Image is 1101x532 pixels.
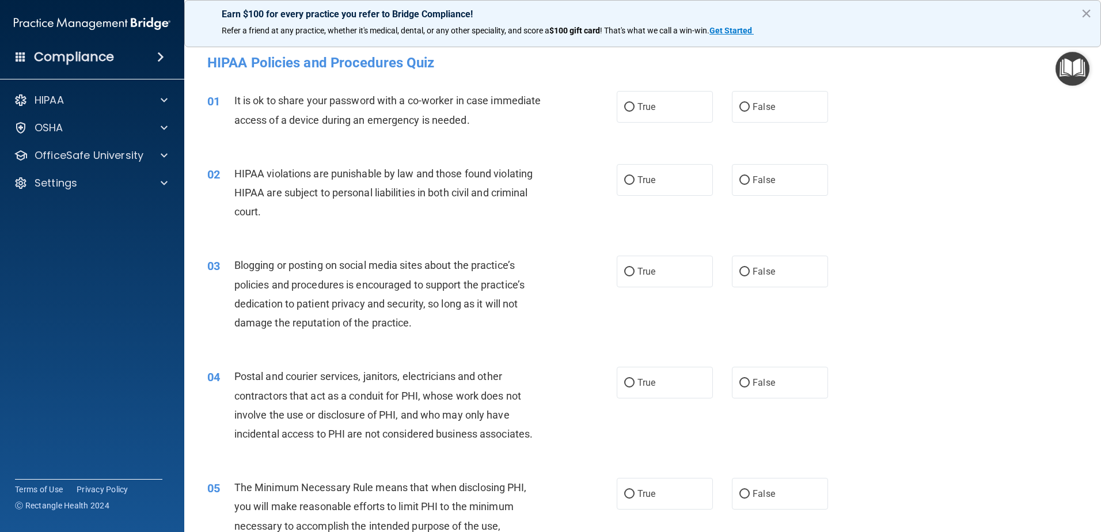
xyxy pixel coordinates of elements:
[14,149,168,162] a: OfficeSafe University
[624,268,635,276] input: True
[753,488,775,499] span: False
[207,370,220,384] span: 04
[234,168,533,218] span: HIPAA violations are punishable by law and those found violating HIPAA are subject to personal li...
[14,176,168,190] a: Settings
[624,379,635,387] input: True
[222,9,1064,20] p: Earn $100 for every practice you refer to Bridge Compliance!
[600,26,709,35] span: ! That's what we call a win-win.
[35,176,77,190] p: Settings
[207,481,220,495] span: 05
[15,500,109,511] span: Ⓒ Rectangle Health 2024
[753,101,775,112] span: False
[637,101,655,112] span: True
[34,49,114,65] h4: Compliance
[739,176,750,185] input: False
[709,26,754,35] a: Get Started
[35,121,63,135] p: OSHA
[624,103,635,112] input: True
[739,490,750,499] input: False
[234,94,541,126] span: It is ok to share your password with a co-worker in case immediate access of a device during an e...
[14,121,168,135] a: OSHA
[14,12,170,35] img: PMB logo
[234,259,525,329] span: Blogging or posting on social media sites about the practice’s policies and procedures is encoura...
[624,176,635,185] input: True
[14,93,168,107] a: HIPAA
[15,484,63,495] a: Terms of Use
[207,259,220,273] span: 03
[637,174,655,185] span: True
[1081,4,1092,22] button: Close
[549,26,600,35] strong: $100 gift card
[739,103,750,112] input: False
[637,377,655,388] span: True
[753,266,775,277] span: False
[207,168,220,181] span: 02
[35,93,64,107] p: HIPAA
[709,26,752,35] strong: Get Started
[207,94,220,108] span: 01
[234,370,533,440] span: Postal and courier services, janitors, electricians and other contractors that act as a conduit f...
[35,149,143,162] p: OfficeSafe University
[637,488,655,499] span: True
[1056,52,1089,86] button: Open Resource Center
[207,55,1078,70] h4: HIPAA Policies and Procedures Quiz
[739,379,750,387] input: False
[77,484,128,495] a: Privacy Policy
[739,268,750,276] input: False
[753,377,775,388] span: False
[222,26,549,35] span: Refer a friend at any practice, whether it's medical, dental, or any other speciality, and score a
[753,174,775,185] span: False
[624,490,635,499] input: True
[637,266,655,277] span: True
